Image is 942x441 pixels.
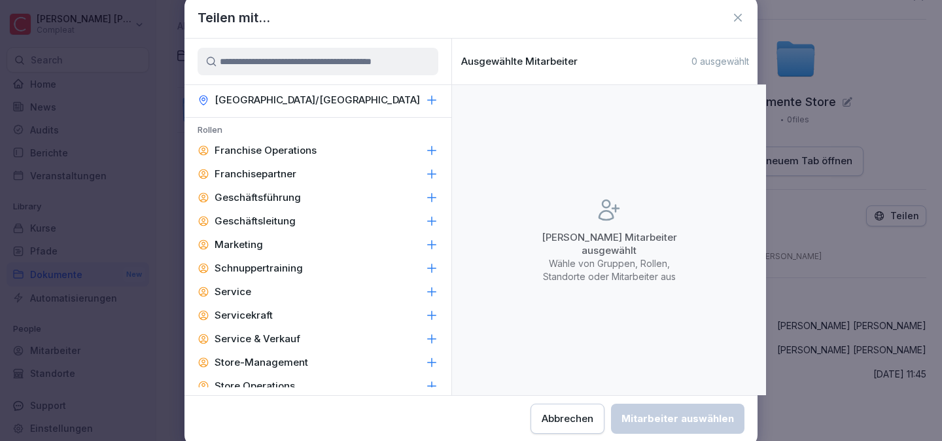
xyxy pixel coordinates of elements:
p: Franchise Operations [215,144,317,157]
p: Rollen [184,124,451,139]
button: Mitarbeiter auswählen [611,404,744,434]
p: Ausgewählte Mitarbeiter [461,56,578,67]
p: Schnuppertraining [215,262,303,275]
p: [GEOGRAPHIC_DATA]/[GEOGRAPHIC_DATA] [215,94,420,107]
div: Mitarbeiter auswählen [621,412,734,426]
p: Store-Management [215,356,308,369]
p: Geschäftsleitung [215,215,296,228]
p: Servicekraft [215,309,273,322]
p: Geschäftsführung [215,191,301,204]
div: Abbrechen [542,412,593,426]
p: 0 ausgewählt [691,56,749,67]
p: [PERSON_NAME] Mitarbeiter ausgewählt [531,231,688,257]
button: Abbrechen [531,404,604,434]
p: Service [215,285,251,298]
p: Franchisepartner [215,168,296,181]
p: Service & Verkauf [215,332,300,345]
p: Marketing [215,238,263,251]
p: Store Operations [215,379,295,393]
p: Wähle von Gruppen, Rollen, Standorte oder Mitarbeiter aus [531,257,688,283]
h1: Teilen mit... [198,8,270,27]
